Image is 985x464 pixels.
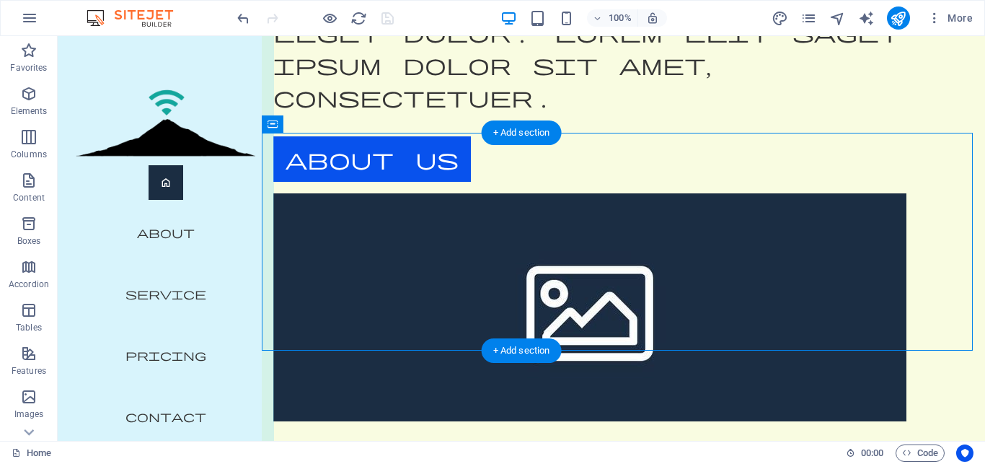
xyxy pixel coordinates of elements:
[609,9,632,27] h6: 100%
[922,6,979,30] button: More
[896,445,945,462] button: Code
[858,9,875,27] button: text_generator
[11,149,47,160] p: Columns
[9,279,49,290] p: Accordion
[10,62,47,74] p: Favorites
[772,9,789,27] button: design
[83,9,191,27] img: Editor Logo
[235,10,252,27] i: Undo: Sticky Position (sticky_reverse -> sticky_none) (Ctrl+Z)
[350,9,367,27] button: reload
[12,365,46,377] p: Features
[646,12,659,25] i: On resize automatically adjust zoom level to fit chosen device.
[11,105,48,117] p: Elements
[800,9,818,27] button: pages
[846,445,884,462] h6: Session time
[902,445,938,462] span: Code
[16,322,42,333] p: Tables
[587,9,638,27] button: 100%
[17,235,41,247] p: Boxes
[234,9,252,27] button: undo
[14,408,44,420] p: Images
[829,9,847,27] button: navigator
[482,121,562,145] div: + Add section
[800,10,817,27] i: Pages (Ctrl+Alt+S)
[956,445,973,462] button: Usercentrics
[858,10,875,27] i: AI Writer
[887,6,910,30] button: publish
[871,447,873,458] span: :
[12,445,51,462] a: Click to cancel selection. Double-click to open Pages
[772,10,788,27] i: Design (Ctrl+Alt+Y)
[482,338,562,363] div: + Add section
[829,10,846,27] i: Navigator
[890,10,906,27] i: Publish
[861,445,883,462] span: 00 00
[13,192,45,203] p: Content
[927,11,973,25] span: More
